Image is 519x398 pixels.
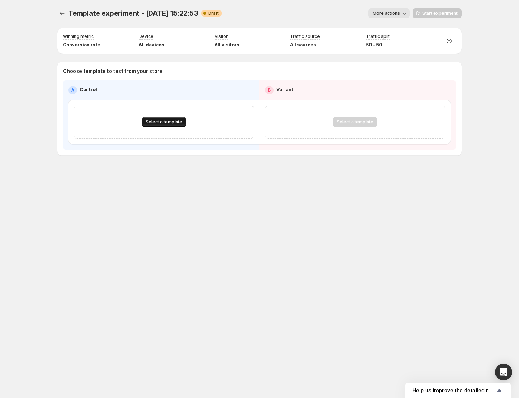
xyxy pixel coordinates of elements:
[63,41,100,48] p: Conversion rate
[142,117,186,127] button: Select a template
[412,386,504,394] button: Show survey - Help us improve the detailed report for A/B campaigns
[366,41,390,48] p: 50 - 50
[80,86,97,93] p: Control
[215,34,228,39] p: Visitor
[57,8,67,18] button: Experiments
[412,387,495,394] span: Help us improve the detailed report for A/B campaigns
[63,68,456,75] p: Choose template to test from your store
[71,87,74,93] h2: A
[139,34,153,39] p: Device
[290,41,320,48] p: All sources
[68,9,198,18] span: Template experiment - [DATE] 15:22:53
[276,86,293,93] p: Variant
[208,11,219,16] span: Draft
[63,34,94,39] p: Winning metric
[146,119,182,125] span: Select a template
[368,8,410,18] button: More actions
[268,87,271,93] h2: B
[373,11,400,16] span: More actions
[495,364,512,380] div: Open Intercom Messenger
[139,41,164,48] p: All devices
[290,34,320,39] p: Traffic source
[215,41,239,48] p: All visitors
[366,34,390,39] p: Traffic split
